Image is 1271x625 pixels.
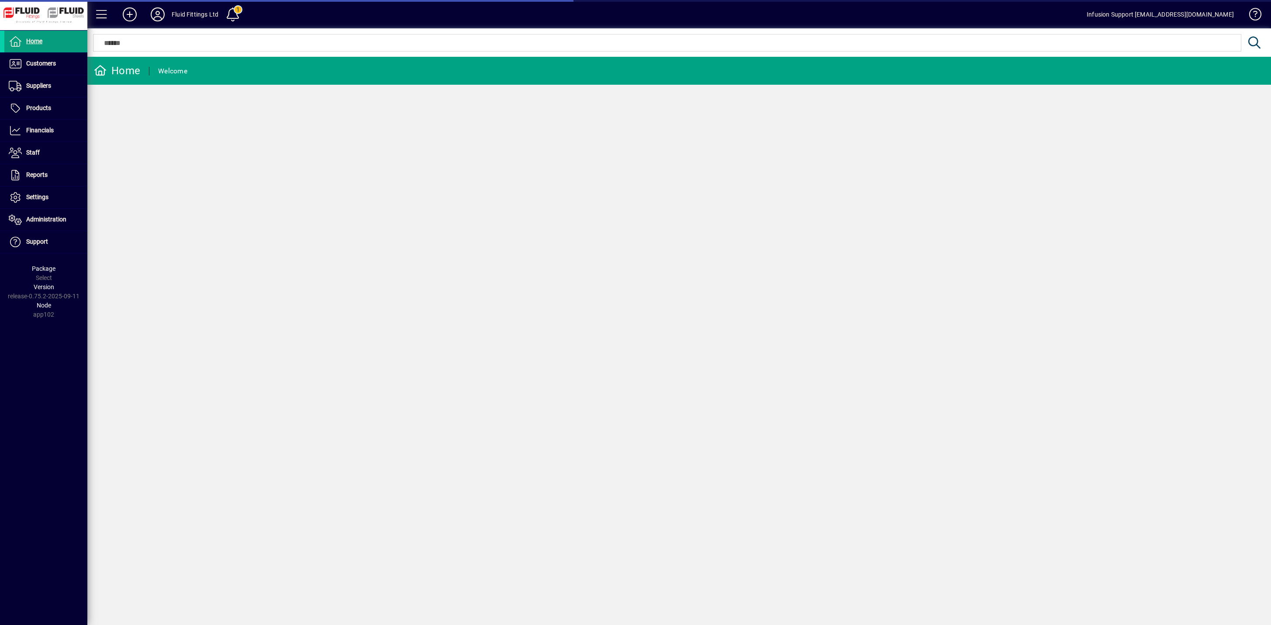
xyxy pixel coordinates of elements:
a: Reports [4,164,87,186]
a: Staff [4,142,87,164]
div: Welcome [158,64,187,78]
a: Knowledge Base [1243,2,1260,30]
div: Fluid Fittings Ltd [172,7,218,21]
div: Home [94,64,140,78]
span: Node [37,302,51,309]
span: Settings [26,193,48,200]
a: Administration [4,209,87,231]
span: Staff [26,149,40,156]
span: Customers [26,60,56,67]
span: Suppliers [26,82,51,89]
span: Reports [26,171,48,178]
span: Package [32,265,55,272]
div: Infusion Support [EMAIL_ADDRESS][DOMAIN_NAME] [1087,7,1234,21]
span: Financials [26,127,54,134]
span: Administration [26,216,66,223]
a: Products [4,97,87,119]
a: Customers [4,53,87,75]
a: Support [4,231,87,253]
a: Settings [4,186,87,208]
span: Support [26,238,48,245]
a: Suppliers [4,75,87,97]
span: Products [26,104,51,111]
button: Add [116,7,144,22]
span: Home [26,38,42,45]
span: Version [34,283,54,290]
a: Financials [4,120,87,142]
button: Profile [144,7,172,22]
